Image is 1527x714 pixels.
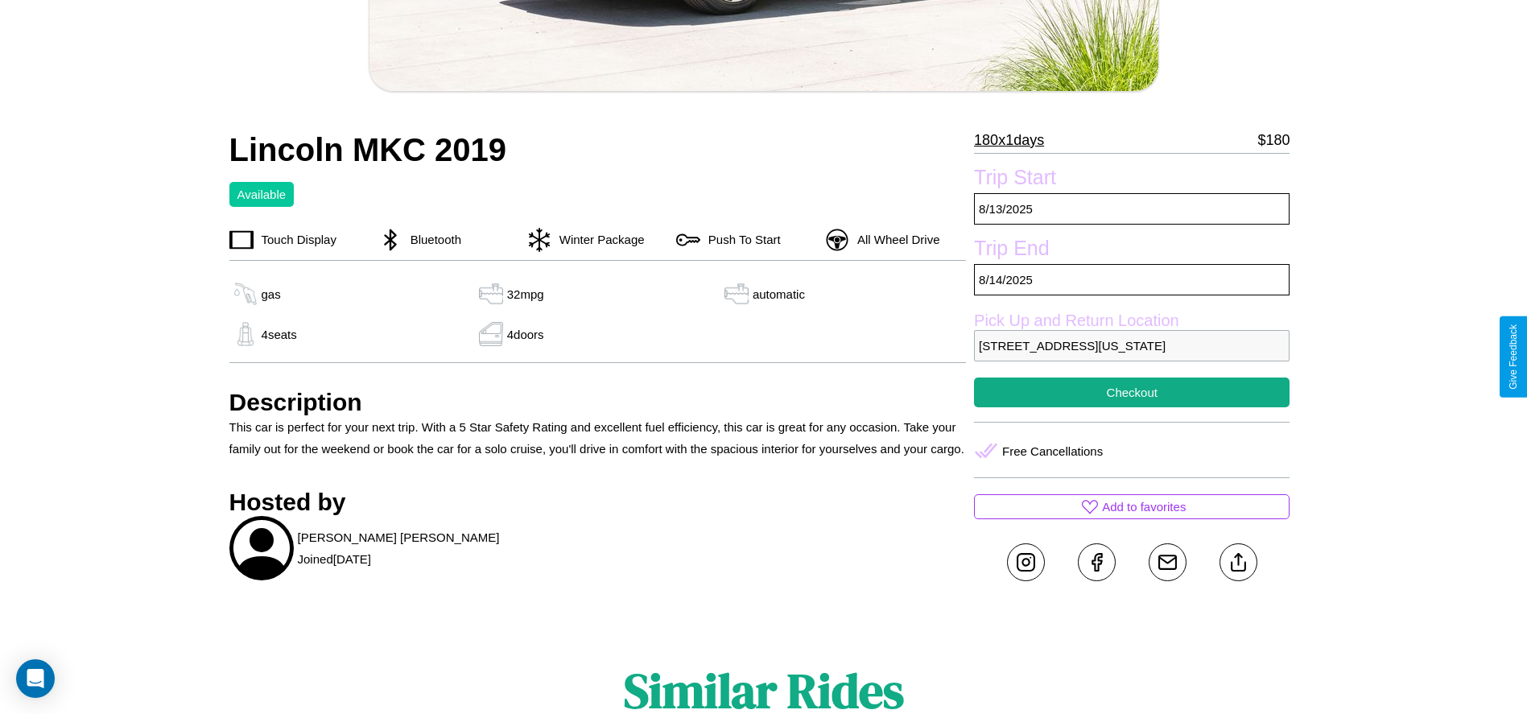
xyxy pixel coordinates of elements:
[475,322,507,346] img: gas
[475,282,507,306] img: gas
[229,389,967,416] h3: Description
[507,283,544,305] p: 32 mpg
[229,322,262,346] img: gas
[974,166,1290,193] label: Trip Start
[237,184,287,205] p: Available
[1102,496,1186,518] p: Add to favorites
[1508,324,1519,390] div: Give Feedback
[551,229,645,250] p: Winter Package
[974,237,1290,264] label: Trip End
[974,193,1290,225] p: 8 / 13 / 2025
[700,229,781,250] p: Push To Start
[298,548,371,570] p: Joined [DATE]
[974,330,1290,361] p: [STREET_ADDRESS][US_STATE]
[262,283,281,305] p: gas
[229,489,967,516] h3: Hosted by
[974,127,1044,153] p: 180 x 1 days
[974,494,1290,519] button: Add to favorites
[229,416,967,460] p: This car is perfect for your next trip. With a 5 Star Safety Rating and excellent fuel efficiency...
[849,229,940,250] p: All Wheel Drive
[298,526,500,548] p: [PERSON_NAME] [PERSON_NAME]
[974,378,1290,407] button: Checkout
[1002,440,1103,462] p: Free Cancellations
[1257,127,1290,153] p: $ 180
[507,324,544,345] p: 4 doors
[974,312,1290,330] label: Pick Up and Return Location
[753,283,805,305] p: automatic
[402,229,461,250] p: Bluetooth
[974,264,1290,295] p: 8 / 14 / 2025
[229,132,967,168] h2: Lincoln MKC 2019
[16,659,55,698] div: Open Intercom Messenger
[254,229,336,250] p: Touch Display
[229,282,262,306] img: gas
[262,324,297,345] p: 4 seats
[720,282,753,306] img: gas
